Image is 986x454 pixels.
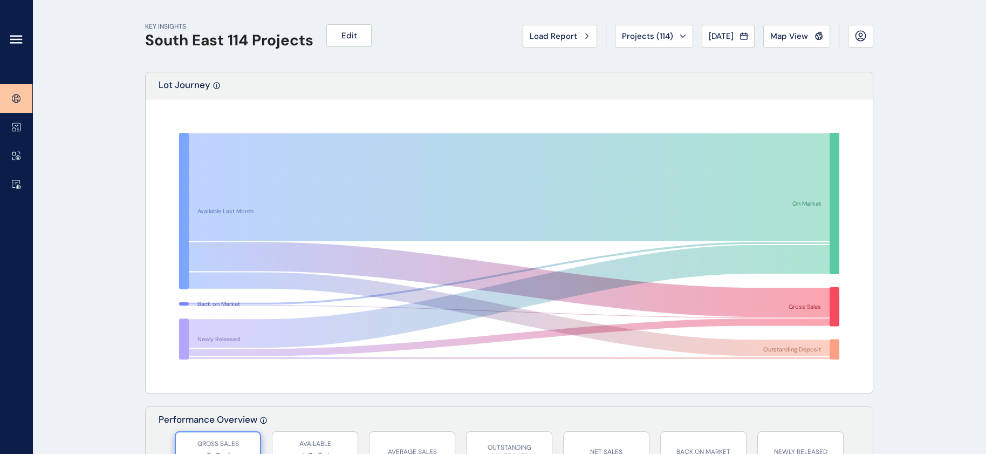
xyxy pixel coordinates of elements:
[770,31,808,42] span: Map View
[523,25,597,48] button: Load Report
[159,79,210,99] p: Lot Journey
[278,439,352,449] p: AVAILABLE
[326,24,372,47] button: Edit
[622,31,673,42] span: Projects ( 114 )
[341,30,357,41] span: Edit
[763,25,830,48] button: Map View
[530,31,577,42] span: Load Report
[145,22,313,31] p: KEY INSIGHTS
[181,439,255,449] p: GROSS SALES
[709,31,734,42] span: [DATE]
[615,25,693,48] button: Projects (114)
[145,31,313,50] h1: South East 114 Projects
[702,25,755,48] button: [DATE]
